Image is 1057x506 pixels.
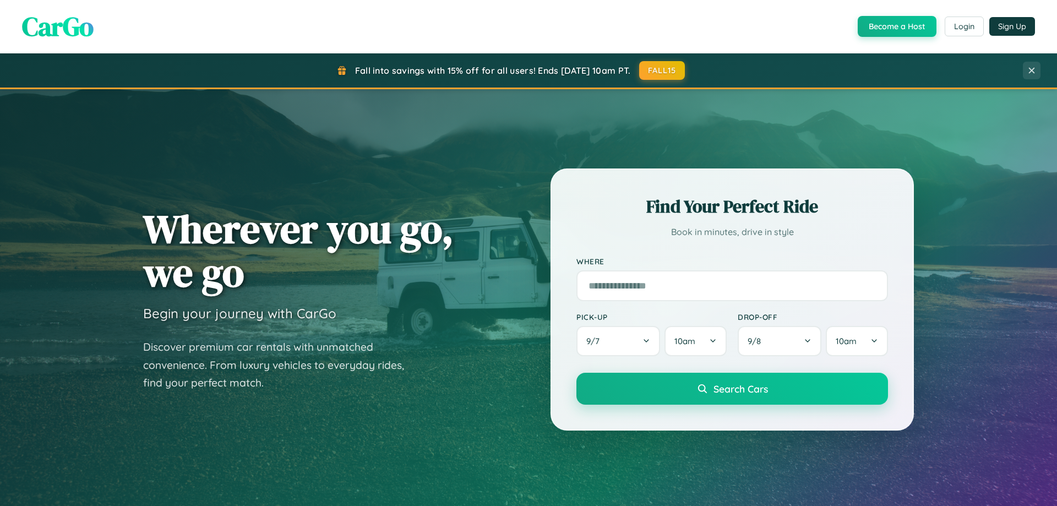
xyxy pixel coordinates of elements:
[639,61,685,80] button: FALL15
[576,326,660,356] button: 9/7
[576,194,888,219] h2: Find Your Perfect Ride
[586,336,605,346] span: 9 / 7
[674,336,695,346] span: 10am
[355,65,631,76] span: Fall into savings with 15% off for all users! Ends [DATE] 10am PT.
[748,336,766,346] span: 9 / 8
[836,336,857,346] span: 10am
[989,17,1035,36] button: Sign Up
[738,312,888,322] label: Drop-off
[576,224,888,240] p: Book in minutes, drive in style
[738,326,821,356] button: 9/8
[664,326,727,356] button: 10am
[576,257,888,266] label: Where
[576,312,727,322] label: Pick-up
[143,207,454,294] h1: Wherever you go, we go
[576,373,888,405] button: Search Cars
[945,17,984,36] button: Login
[143,305,336,322] h3: Begin your journey with CarGo
[858,16,936,37] button: Become a Host
[143,338,418,392] p: Discover premium car rentals with unmatched convenience. From luxury vehicles to everyday rides, ...
[826,326,888,356] button: 10am
[22,8,94,45] span: CarGo
[713,383,768,395] span: Search Cars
